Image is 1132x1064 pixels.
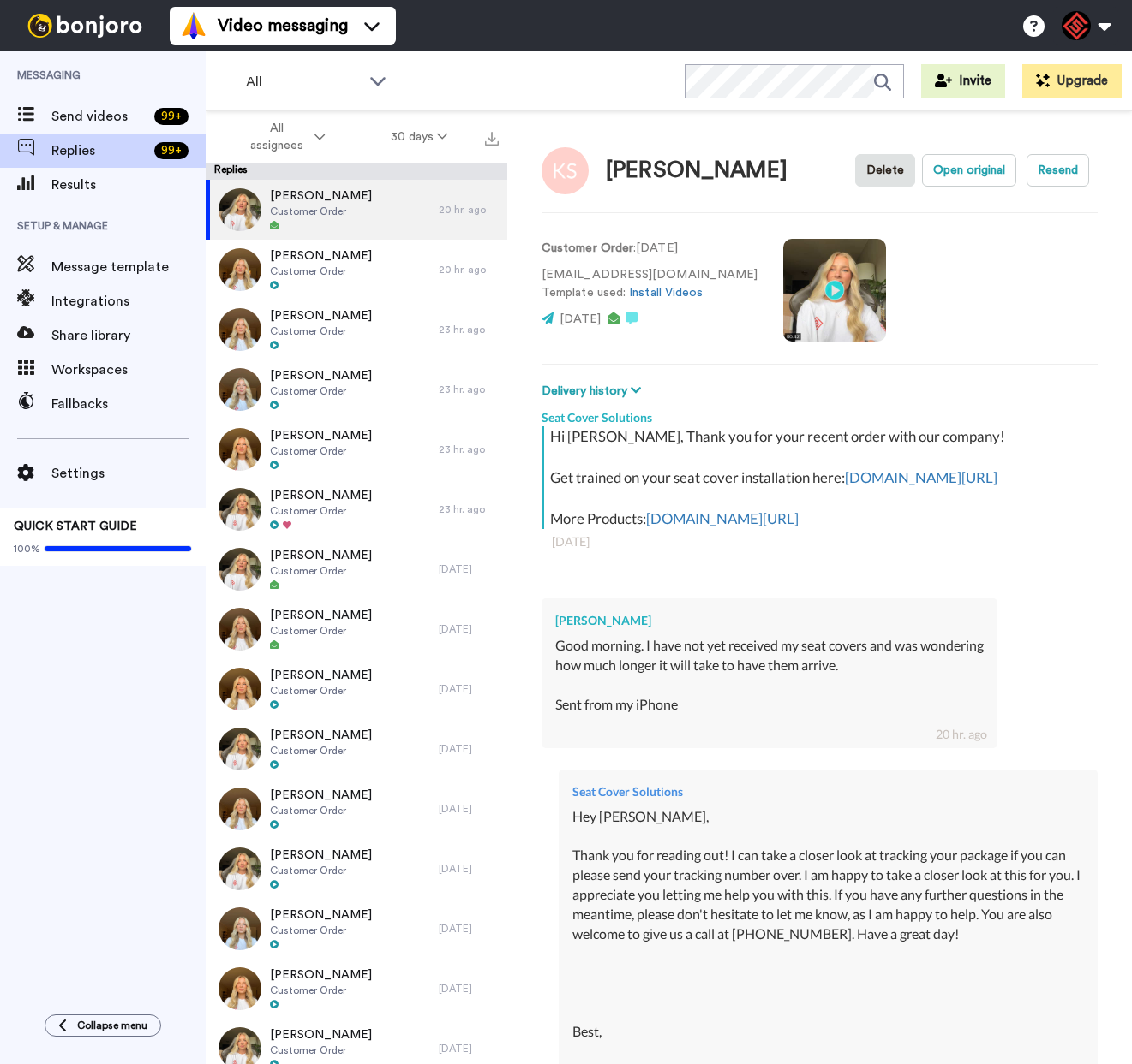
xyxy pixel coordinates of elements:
[439,862,499,876] div: [DATE]
[606,158,788,183] div: [PERSON_NAME]
[629,287,703,299] a: Install Videos
[14,520,137,532] span: QUICK START GUIDE
[270,265,372,278] span: Customer Order
[51,325,206,346] span: Share library
[542,266,758,302] p: [EMAIL_ADDRESS][DOMAIN_NAME] Template used:
[270,487,372,504] span: [PERSON_NAME]
[439,323,499,336] div: 23 hr. ago
[218,14,348,38] span: Video messaging
[270,504,372,518] span: Customer Order
[439,443,499,456] div: 23 hr. ago
[1027,154,1089,187] button: Resend
[542,147,589,194] img: Image of Keith Smith
[270,324,372,338] span: Customer Order
[219,728,261,770] img: f0d36fcb-40ce-41f9-bc78-fb01478e433e-thumb.jpg
[439,682,499,696] div: [DATE]
[922,154,1016,187] button: Open original
[206,539,507,599] a: [PERSON_NAME]Customer Order[DATE]
[555,612,984,629] div: [PERSON_NAME]
[439,1042,499,1055] div: [DATE]
[270,367,372,384] span: [PERSON_NAME]
[51,463,206,484] span: Settings
[358,122,481,152] button: 30 days
[51,175,206,195] span: Results
[270,547,372,564] span: [PERSON_NAME]
[572,783,1084,800] div: Seat Cover Solutions
[270,1026,372,1043] span: [PERSON_NAME]
[936,726,987,743] div: 20 hr. ago
[855,154,915,187] button: Delete
[439,802,499,816] div: [DATE]
[206,839,507,899] a: [PERSON_NAME]Customer Order[DATE]
[51,106,147,127] span: Send videos
[206,180,507,240] a: [PERSON_NAME]Customer Order20 hr. ago
[77,1019,147,1032] span: Collapse menu
[270,966,372,984] span: [PERSON_NAME]
[270,847,372,864] span: [PERSON_NAME]
[542,401,1098,426] div: Seat Cover Solutions
[270,205,372,218] span: Customer Order
[270,607,372,624] span: [PERSON_NAME]
[552,533,1087,550] div: [DATE]
[439,622,499,636] div: [DATE]
[270,787,372,804] span: [PERSON_NAME]
[206,300,507,360] a: [PERSON_NAME]Customer Order23 hr. ago
[51,360,206,380] span: Workspaces
[206,959,507,1019] a: [PERSON_NAME]Customer Order[DATE]
[219,608,261,651] img: e6d69352-5450-427f-889b-39025c0bda52-thumb.jpg
[485,132,499,146] img: export.svg
[270,984,372,997] span: Customer Order
[542,382,646,401] button: Delivery history
[51,140,147,161] span: Replies
[270,624,372,638] span: Customer Order
[219,548,261,591] img: 453e5551-d3b3-431d-842c-b478c13e573d-thumb.jpg
[219,967,261,1010] img: 265e9a3d-6436-4c7b-a130-1ee178184533-thumb.jpg
[206,719,507,779] a: [PERSON_NAME]Customer Order[DATE]
[439,263,499,276] div: 20 hr. ago
[439,922,499,936] div: [DATE]
[206,163,507,180] div: Replies
[560,313,601,325] span: [DATE]
[51,291,206,312] span: Integrations
[219,668,261,710] img: d2686785-8f53-4271-8eae-b986a806cf62-thumb.jpg
[555,636,984,734] div: Good morning. I have not yet received my seat covers and was wondering how much longer it will ta...
[219,907,261,950] img: 493b409d-c0ce-4000-bafd-65c16c828511-thumb.jpg
[270,864,372,877] span: Customer Order
[270,427,372,444] span: [PERSON_NAME]
[206,599,507,659] a: [PERSON_NAME]Customer Order[DATE]
[439,502,499,516] div: 23 hr. ago
[219,368,261,411] img: 8be15c0c-c1cd-42da-8e47-bbfc9ea6e200-thumb.jpg
[154,142,189,159] div: 99 +
[206,779,507,839] a: [PERSON_NAME]Customer Order[DATE]
[542,240,758,258] p: : [DATE]
[439,203,499,217] div: 20 hr. ago
[270,384,372,398] span: Customer Order
[270,564,372,578] span: Customer Order
[219,188,261,231] img: 621f84f7-872d-4bd9-8bde-b5565161280b-thumb.jpg
[550,426,1093,529] div: Hi [PERSON_NAME], Thank you for your recent order with our company! Get trained on your seat cove...
[270,906,372,924] span: [PERSON_NAME]
[242,120,311,154] span: All assignees
[219,488,261,531] img: fab79fc5-4c59-42fc-b3df-b39e7a1d96ef-thumb.jpg
[270,924,372,937] span: Customer Order
[439,742,499,756] div: [DATE]
[439,383,499,396] div: 23 hr. ago
[845,468,997,486] a: [DOMAIN_NAME][URL]
[921,64,1005,98] button: Invite
[646,509,799,527] a: [DOMAIN_NAME][URL]
[439,982,499,996] div: [DATE]
[219,788,261,830] img: a88ff0b3-e834-40dd-85ba-471e6ae919b1-thumb.jpg
[21,14,149,38] img: bj-logo-header-white.svg
[206,419,507,479] a: [PERSON_NAME]Customer Order23 hr. ago
[270,804,372,817] span: Customer Order
[270,187,372,205] span: [PERSON_NAME]
[180,12,207,39] img: vm-color.svg
[206,659,507,719] a: [PERSON_NAME]Customer Order[DATE]
[206,899,507,959] a: [PERSON_NAME]Customer Order[DATE]
[45,1014,161,1037] button: Collapse menu
[14,542,40,556] span: 100%
[154,108,189,125] div: 99 +
[270,444,372,458] span: Customer Order
[206,240,507,300] a: [PERSON_NAME]Customer Order20 hr. ago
